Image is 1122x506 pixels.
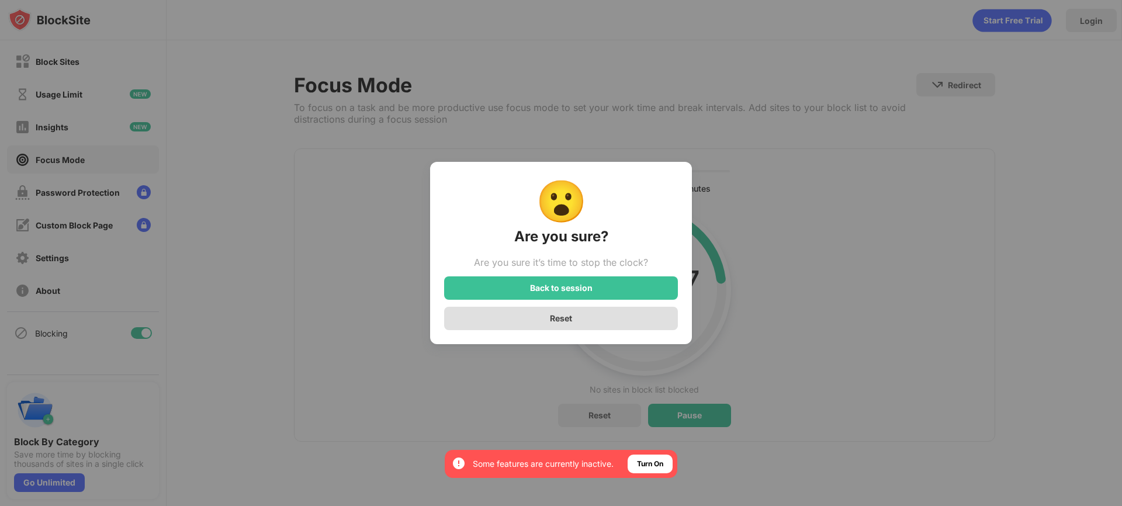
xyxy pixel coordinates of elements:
[637,458,663,470] div: Turn On
[474,255,648,269] div: Are you sure it’s time to stop the clock?
[530,283,593,293] div: Back to session
[550,313,572,323] div: Reset
[452,456,466,470] img: error-circle-white.svg
[473,458,614,470] div: Some features are currently inactive.
[536,176,587,226] div: 😮
[514,227,608,246] div: Are you sure?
